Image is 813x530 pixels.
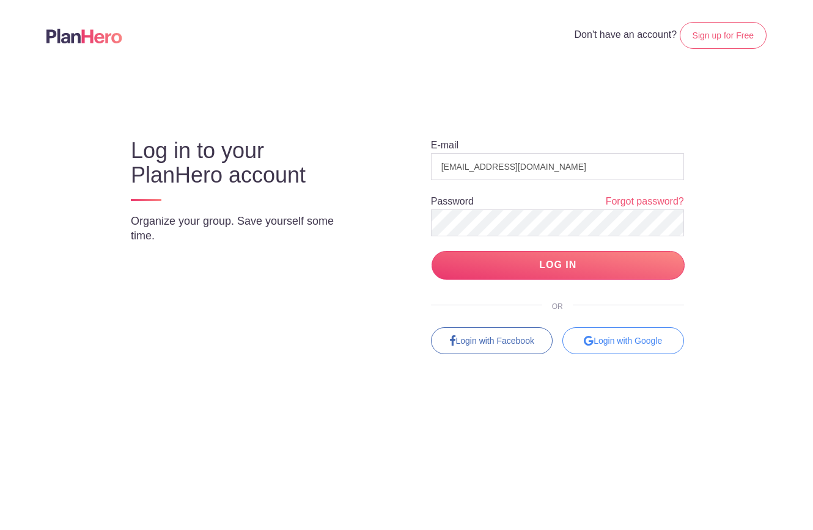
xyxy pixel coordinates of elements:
[131,214,361,243] p: Organize your group. Save yourself some time.
[542,302,573,311] span: OR
[431,153,684,180] input: e.g. julie@eventco.com
[680,22,767,49] a: Sign up for Free
[562,327,684,354] div: Login with Google
[575,29,677,40] span: Don't have an account?
[46,29,122,43] img: Logo main planhero
[131,139,361,187] h3: Log in to your PlanHero account
[431,197,474,206] label: Password
[431,327,553,354] a: Login with Facebook
[431,140,458,150] label: E-mail
[432,251,685,280] input: LOG IN
[606,195,684,209] a: Forgot password?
